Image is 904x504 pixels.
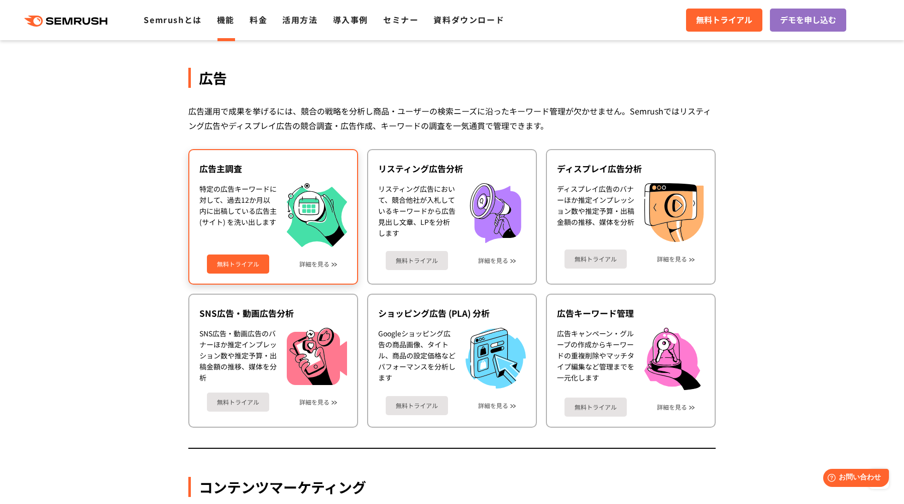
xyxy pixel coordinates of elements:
a: 無料トライアル [564,249,627,269]
div: 特定の広告キーワードに対して、過去12か月以内に出稿している広告主 (サイト) を洗い出します [199,183,277,247]
img: リスティング広告分析 [466,183,526,243]
div: ディスプレイ広告のバナーほか推定インプレッション数や推定予算・出稿金額の推移、媒体を分析 [557,183,634,242]
a: 詳細を見る [657,256,687,263]
div: コンテンツマーケティング [188,477,716,497]
a: 資料ダウンロード [433,14,504,26]
a: 無料トライアル [207,255,269,274]
div: ディスプレイ広告分析 [557,163,705,175]
a: 詳細を見る [299,261,329,268]
a: 無料トライアル [564,398,627,417]
div: リスティング広告において、競合他社が入札しているキーワードから広告見出し文章、LPを分析します [378,183,456,243]
div: リスティング広告分析 [378,163,526,175]
a: 料金 [250,14,267,26]
img: SNS広告・動画広告分析 [287,328,347,385]
img: 広告主調査 [287,183,347,247]
div: ショッピング広告 (PLA) 分析 [378,307,526,319]
img: ディスプレイ広告分析 [644,183,704,242]
img: 広告キーワード管理 [644,328,701,391]
div: 広告運用で成果を挙げるには、競合の戦略を分析し商品・ユーザーの検索ニーズに沿ったキーワード管理が欠かせません。Semrushではリスティング広告やディスプレイ広告の競合調査・広告作成、キーワード... [188,104,716,133]
a: 無料トライアル [686,9,762,32]
div: SNS広告・動画広告のバナーほか推定インプレッション数や推定予算・出稿金額の推移、媒体を分析 [199,328,277,385]
a: Semrushとは [144,14,201,26]
img: ショッピング広告 (PLA) 分析 [466,328,526,389]
div: 広告キーワード管理 [557,307,705,319]
a: 導入事例 [333,14,368,26]
a: 詳細を見る [478,402,508,409]
a: デモを申し込む [770,9,846,32]
a: 無料トライアル [386,251,448,270]
a: 無料トライアル [207,393,269,412]
a: 活用方法 [282,14,317,26]
a: 詳細を見る [299,399,329,406]
a: セミナー [383,14,418,26]
iframe: Help widget launcher [815,465,893,493]
a: 機能 [217,14,235,26]
div: 広告主調査 [199,163,347,175]
div: 広告 [188,68,716,88]
a: 詳細を見る [478,257,508,264]
div: Googleショッピング広告の商品画像、タイトル、商品の設定価格などパフォーマンスを分析します [378,328,456,389]
span: デモを申し込む [780,14,836,27]
div: 広告キャンペーン・グループの作成からキーワードの重複削除やマッチタイプ編集など管理までを一元化します [557,328,634,391]
a: 詳細を見る [657,404,687,411]
span: 無料トライアル [696,14,752,27]
a: 無料トライアル [386,396,448,415]
div: SNS広告・動画広告分析 [199,307,347,319]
